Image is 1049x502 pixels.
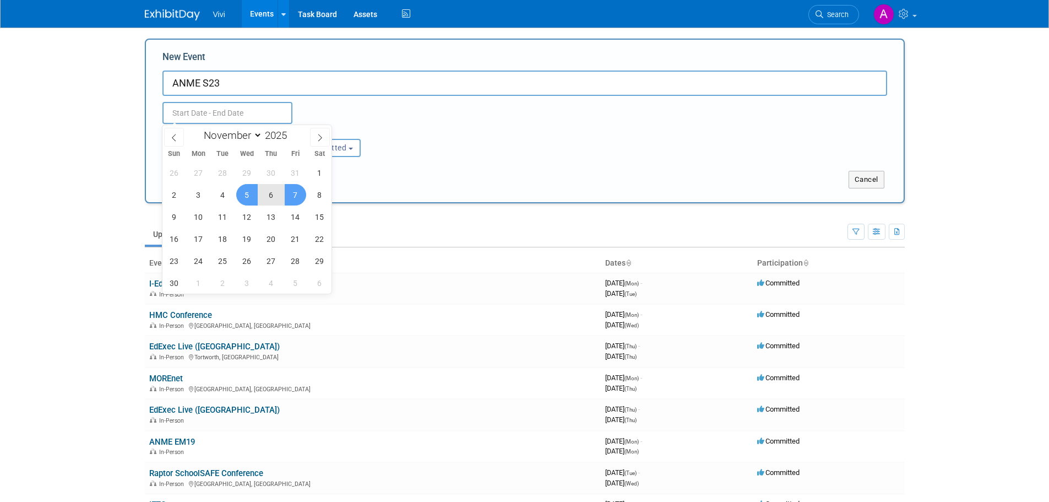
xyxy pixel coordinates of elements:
[212,206,233,228] span: November 11, 2025
[601,254,753,273] th: Dates
[236,250,258,272] span: November 26, 2025
[149,374,183,384] a: MOREnet
[236,272,258,294] span: December 3, 2025
[164,206,185,228] span: November 9, 2025
[164,162,185,183] span: October 26, 2025
[159,291,187,298] span: In-Person
[309,272,330,294] span: December 6, 2025
[162,124,269,138] div: Attendance / Format:
[808,5,859,24] a: Search
[286,124,393,138] div: Participation:
[150,449,156,454] img: In-Person Event
[757,468,800,477] span: Committed
[188,272,209,294] span: December 1, 2025
[624,322,639,328] span: (Wed)
[149,437,195,447] a: ANME EM19
[188,184,209,206] span: November 3, 2025
[159,322,187,330] span: In-Person
[262,129,295,142] input: Year
[210,150,235,158] span: Tue
[283,150,307,158] span: Fri
[149,468,263,478] a: Raptor SchoolSAFE Conference
[624,354,637,360] span: (Thu)
[757,310,800,319] span: Committed
[638,468,640,477] span: -
[624,439,639,445] span: (Mon)
[624,291,637,297] span: (Tue)
[150,386,156,391] img: In-Person Event
[605,342,640,350] span: [DATE]
[757,279,800,287] span: Committed
[624,470,637,476] span: (Tue)
[145,224,209,245] a: Upcoming11
[164,250,185,272] span: November 23, 2025
[624,280,639,287] span: (Mon)
[236,184,258,206] span: November 5, 2025
[186,150,210,158] span: Mon
[162,150,187,158] span: Sun
[212,272,233,294] span: December 2, 2025
[624,312,639,318] span: (Mon)
[162,71,887,96] input: Name of Trade Show / Conference
[212,162,233,183] span: October 28, 2025
[605,321,639,329] span: [DATE]
[309,228,330,250] span: November 22, 2025
[188,206,209,228] span: November 10, 2025
[757,342,800,350] span: Committed
[159,354,187,361] span: In-Person
[624,343,637,349] span: (Thu)
[285,184,306,206] span: November 7, 2025
[624,481,639,487] span: (Wed)
[260,272,282,294] span: December 4, 2025
[753,254,905,273] th: Participation
[605,352,637,360] span: [DATE]
[638,405,640,413] span: -
[188,250,209,272] span: November 24, 2025
[285,206,306,228] span: November 14, 2025
[159,386,187,393] span: In-Person
[162,102,292,124] input: Start Date - End Date
[605,447,639,455] span: [DATE]
[757,437,800,445] span: Committed
[162,51,205,68] label: New Event
[149,310,212,320] a: HMC Conference
[149,321,596,330] div: [GEOGRAPHIC_DATA], [GEOGRAPHIC_DATA]
[150,291,156,296] img: In-Person Event
[638,342,640,350] span: -
[199,128,262,142] select: Month
[309,206,330,228] span: November 15, 2025
[605,384,637,392] span: [DATE]
[757,374,800,382] span: Committed
[188,228,209,250] span: November 17, 2025
[309,250,330,272] span: November 29, 2025
[159,417,187,424] span: In-Person
[624,417,637,423] span: (Thu)
[150,354,156,359] img: In-Person Event
[236,162,258,183] span: October 29, 2025
[605,479,639,487] span: [DATE]
[624,386,637,392] span: (Thu)
[624,407,637,413] span: (Thu)
[605,437,642,445] span: [DATE]
[149,342,280,352] a: EdExec Live ([GEOGRAPHIC_DATA])
[260,228,282,250] span: November 20, 2025
[235,150,259,158] span: Wed
[285,228,306,250] span: November 21, 2025
[873,4,894,25] img: Amy Barker
[213,10,225,19] span: Vivi
[823,10,849,19] span: Search
[149,479,596,488] div: [GEOGRAPHIC_DATA], [GEOGRAPHIC_DATA]
[260,162,282,183] span: October 30, 2025
[757,405,800,413] span: Committed
[159,481,187,488] span: In-Person
[309,184,330,206] span: November 8, 2025
[309,162,330,183] span: November 1, 2025
[605,279,642,287] span: [DATE]
[605,405,640,413] span: [DATE]
[605,415,637,424] span: [DATE]
[307,150,331,158] span: Sat
[188,162,209,183] span: October 27, 2025
[164,272,185,294] span: November 30, 2025
[605,310,642,319] span: [DATE]
[640,279,642,287] span: -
